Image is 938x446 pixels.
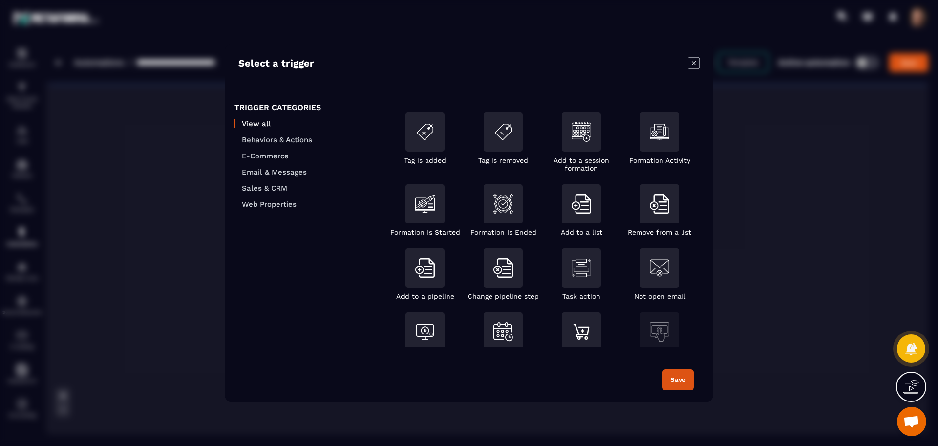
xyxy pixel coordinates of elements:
img: addToList.svg [572,194,591,214]
img: addSessionFormation.svg [572,122,591,142]
img: addTag.svg [415,122,435,142]
p: Formation Activity [629,156,690,164]
p: Web Properties [242,200,361,209]
img: taskAction.svg [572,258,591,278]
img: webpage.svg [650,322,669,342]
p: Not open email [634,292,685,300]
img: addToAWebinar.svg [415,322,435,342]
p: Behaviors & Actions [242,135,361,144]
p: Add to a pipeline [396,292,454,300]
img: formationIsEnded.svg [493,194,513,214]
img: formationActivity.svg [650,122,669,142]
img: contactBookAnEvent.svg [493,322,513,341]
p: Select a trigger [238,57,314,69]
img: removeFromList.svg [650,194,669,214]
div: Mở cuộc trò chuyện [897,407,926,436]
img: addToList.svg [415,258,435,278]
p: Change pipeline step [468,292,539,300]
img: removeTag.svg [493,122,513,142]
p: Remove from a list [628,228,691,236]
p: Formation Is Started [390,228,460,236]
button: Save [662,369,694,390]
img: removeFromList.svg [493,258,513,278]
p: Tag is removed [478,156,528,164]
p: TRIGGER CATEGORIES [234,103,361,112]
p: Add to a session formation [542,156,620,172]
p: E-Commerce [242,152,361,160]
img: notOpenEmail.svg [650,258,669,278]
p: Formation Is Ended [470,228,536,236]
img: productPurchase.svg [572,322,591,342]
p: Task action [562,292,600,300]
p: Email & Messages [242,168,361,177]
p: Sales & CRM [242,184,361,193]
p: Add to a list [561,228,602,236]
p: Tag is added [404,156,446,164]
img: formationIsStarted.svg [415,194,435,214]
p: View all [242,119,361,128]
